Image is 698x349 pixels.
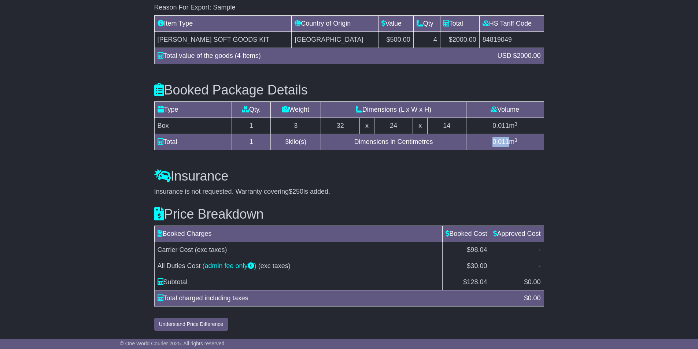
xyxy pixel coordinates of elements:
[413,118,427,134] td: x
[413,31,440,48] td: 4
[258,262,291,270] span: (exc taxes)
[427,118,466,134] td: 14
[378,31,413,48] td: $500.00
[490,226,544,242] td: Approved Cost
[203,262,256,270] a: (admin fee only)
[154,15,292,31] td: Item Type
[514,137,517,143] sup: 3
[285,138,289,145] span: 3
[232,134,271,150] td: 1
[528,278,540,286] span: 0.00
[492,122,509,129] span: 0.011
[539,246,541,253] span: -
[440,15,479,31] td: Total
[467,278,487,286] span: 128.04
[479,15,544,31] td: HS Tariff Code
[154,274,443,290] td: Subtotal
[154,102,232,118] td: Type
[232,118,271,134] td: 1
[154,51,494,61] div: Total value of the goods (4 Items)
[158,262,201,270] span: All Duties Cost
[528,294,540,302] span: 0.00
[232,102,271,118] td: Qty.
[154,134,232,150] td: Total
[289,188,303,195] span: $250
[378,15,413,31] td: Value
[443,274,490,290] td: $
[490,274,544,290] td: $
[154,207,544,222] h3: Price Breakdown
[360,118,374,134] td: x
[195,246,227,253] span: (exc taxes)
[466,102,544,118] td: Volume
[154,83,544,97] h3: Booked Package Details
[374,118,413,134] td: 24
[154,318,228,331] button: Understand Price Difference
[467,262,487,270] span: $30.00
[271,134,321,150] td: kilo(s)
[539,262,541,270] span: -
[443,226,490,242] td: Booked Cost
[466,134,544,150] td: m
[271,118,321,134] td: 3
[479,31,544,48] td: 84819049
[413,15,440,31] td: Qty
[321,102,466,118] td: Dimensions (L x W x H)
[466,118,544,134] td: m
[520,293,544,303] div: $
[154,188,544,196] div: Insurance is not requested. Warranty covering is added.
[154,169,544,183] h3: Insurance
[154,293,521,303] div: Total charged including taxes
[440,31,479,48] td: $2000.00
[154,4,544,12] div: Reason For Export: Sample
[492,138,509,145] span: 0.011
[321,134,466,150] td: Dimensions in Centimetres
[292,31,378,48] td: [GEOGRAPHIC_DATA]
[271,102,321,118] td: Weight
[514,121,517,127] sup: 3
[494,51,544,61] div: USD $2000.00
[154,226,443,242] td: Booked Charges
[467,246,487,253] span: $98.04
[154,118,232,134] td: Box
[154,31,292,48] td: [PERSON_NAME] SOFT GOODS KIT
[120,341,226,346] span: © One World Courier 2025. All rights reserved.
[292,15,378,31] td: Country of Origin
[321,118,360,134] td: 32
[158,246,193,253] span: Carrier Cost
